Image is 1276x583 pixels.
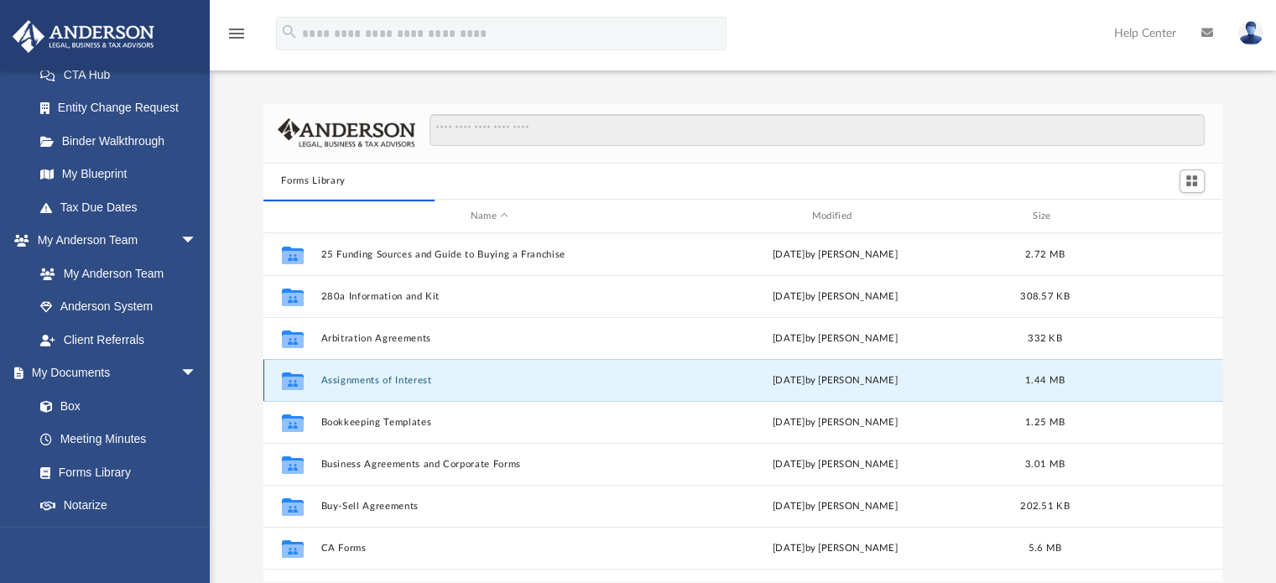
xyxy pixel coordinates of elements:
a: My Anderson Team [23,257,206,290]
a: Client Referrals [23,323,214,357]
input: Search files and folders [430,114,1204,146]
div: Name [320,209,658,224]
a: Box [23,389,206,423]
a: CTA Hub [23,58,222,91]
div: [DATE] by [PERSON_NAME] [666,373,1004,388]
span: 3.01 MB [1025,460,1065,469]
div: id [1086,209,1203,224]
img: User Pic [1238,21,1263,45]
span: 2.72 MB [1025,250,1065,259]
div: [DATE] by [PERSON_NAME] [666,457,1004,472]
button: Assignments of Interest [320,375,659,386]
div: Modified [665,209,1003,224]
img: Anderson Advisors Platinum Portal [8,20,159,53]
button: Business Agreements and Corporate Forms [320,459,659,470]
span: 1.25 MB [1025,418,1065,427]
button: Bookkeeping Templates [320,417,659,428]
button: CA Forms [320,543,659,554]
a: menu [227,32,247,44]
span: 5.6 MB [1028,544,1061,553]
a: Online Learningarrow_drop_down [12,522,214,555]
div: [DATE] by [PERSON_NAME] [666,415,1004,430]
div: [DATE] by [PERSON_NAME] [666,247,1004,263]
button: 280a Information and Kit [320,291,659,302]
div: [DATE] by [PERSON_NAME] [666,331,1004,346]
a: My Anderson Teamarrow_drop_down [12,224,214,258]
a: Notarize [23,489,214,523]
div: grid [263,233,1223,580]
div: [DATE] by [PERSON_NAME] [666,499,1004,514]
div: [DATE] by [PERSON_NAME] [666,541,1004,556]
span: arrow_drop_down [180,522,214,556]
button: Buy-Sell Agreements [320,501,659,512]
span: 308.57 KB [1020,292,1069,301]
button: Forms Library [281,174,345,189]
span: 332 KB [1028,334,1062,343]
button: Arbitration Agreements [320,333,659,344]
button: 25 Funding Sources and Guide to Buying a Franchise [320,249,659,260]
a: Meeting Minutes [23,423,214,456]
a: My Blueprint [23,158,214,191]
i: search [280,23,299,41]
a: Tax Due Dates [23,190,222,224]
a: Anderson System [23,290,214,324]
span: arrow_drop_down [180,224,214,258]
div: Size [1011,209,1078,224]
button: Switch to Grid View [1180,169,1205,193]
div: id [270,209,312,224]
span: 202.51 KB [1020,502,1069,511]
a: My Documentsarrow_drop_down [12,357,214,390]
a: Forms Library [23,455,206,489]
span: arrow_drop_down [180,357,214,391]
a: Binder Walkthrough [23,124,222,158]
div: [DATE] by [PERSON_NAME] [666,289,1004,305]
i: menu [227,23,247,44]
a: Entity Change Request [23,91,222,125]
span: 1.44 MB [1025,376,1065,385]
